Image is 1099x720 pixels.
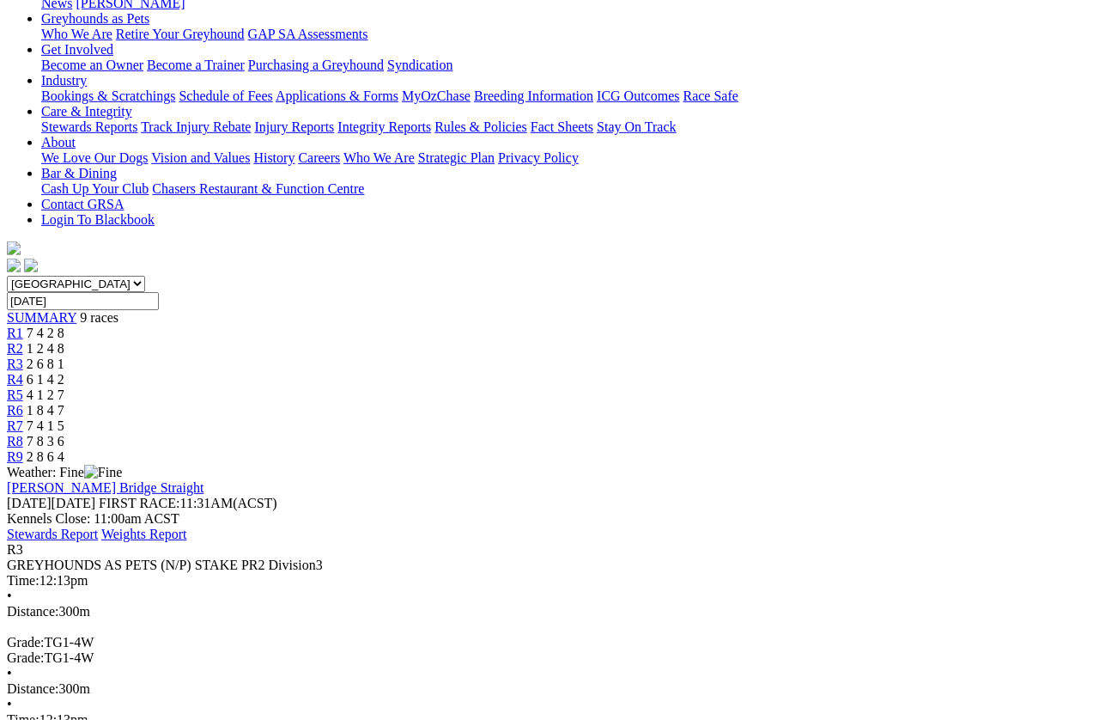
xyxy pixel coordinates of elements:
span: • [7,666,12,680]
a: We Love Our Dogs [41,150,148,165]
a: Applications & Forms [276,88,398,103]
div: Kennels Close: 11:00am ACST [7,511,1092,527]
span: Time: [7,573,39,588]
a: R1 [7,326,23,340]
a: Schedule of Fees [179,88,272,103]
a: Care & Integrity [41,104,132,119]
a: Bookings & Scratchings [41,88,175,103]
div: Care & Integrity [41,119,1092,135]
a: Integrity Reports [337,119,431,134]
span: FIRST RACE: [99,496,179,510]
a: R2 [7,341,23,356]
span: [DATE] [7,496,52,510]
a: Fact Sheets [531,119,593,134]
span: 2 8 6 4 [27,449,64,464]
span: 7 8 3 6 [27,434,64,448]
a: Become an Owner [41,58,143,72]
div: TG1-4W [7,650,1092,666]
a: Privacy Policy [498,150,579,165]
a: Strategic Plan [418,150,495,165]
span: Weather: Fine [7,465,122,479]
a: Vision and Values [151,150,250,165]
span: 1 2 4 8 [27,341,64,356]
a: Become a Trainer [147,58,245,72]
a: MyOzChase [402,88,471,103]
span: 7 4 1 5 [27,418,64,433]
div: Get Involved [41,58,1092,73]
a: Who We Are [343,150,415,165]
a: About [41,135,76,149]
a: Track Injury Rebate [141,119,251,134]
span: 7 4 2 8 [27,326,64,340]
a: R3 [7,357,23,371]
span: • [7,589,12,603]
a: Syndication [387,58,452,72]
a: Purchasing a Greyhound [248,58,384,72]
a: R7 [7,418,23,433]
span: Grade: [7,635,45,650]
a: Greyhounds as Pets [41,11,149,26]
span: Grade: [7,650,45,665]
a: Stewards Reports [41,119,137,134]
a: Who We Are [41,27,112,41]
span: Distance: [7,681,58,696]
a: GAP SA Assessments [248,27,368,41]
input: Select date [7,292,159,310]
span: R3 [7,542,23,557]
div: GREYHOUNDS AS PETS (N/P) STAKE PR2 Division3 [7,558,1092,573]
a: R6 [7,403,23,418]
span: • [7,697,12,711]
a: Bar & Dining [41,166,117,180]
div: 300m [7,604,1092,619]
a: Stay On Track [597,119,676,134]
a: Industry [41,73,87,88]
span: 2 6 8 1 [27,357,64,371]
a: Get Involved [41,42,113,57]
span: [DATE] [7,496,95,510]
a: R5 [7,387,23,402]
span: 4 1 2 7 [27,387,64,402]
a: SUMMARY [7,310,76,325]
img: Fine [84,465,122,480]
a: Chasers Restaurant & Function Centre [152,181,364,196]
div: Greyhounds as Pets [41,27,1092,42]
a: R9 [7,449,23,464]
div: About [41,150,1092,166]
a: R4 [7,372,23,387]
div: Bar & Dining [41,181,1092,197]
a: Contact GRSA [41,197,124,211]
a: History [253,150,294,165]
span: Distance: [7,604,58,619]
a: Retire Your Greyhound [116,27,245,41]
a: Rules & Policies [434,119,527,134]
a: Race Safe [683,88,738,103]
a: Cash Up Your Club [41,181,149,196]
img: facebook.svg [7,259,21,272]
div: 12:13pm [7,573,1092,589]
span: 1 8 4 7 [27,403,64,418]
a: [PERSON_NAME] Bridge Straight [7,480,203,495]
a: Injury Reports [254,119,334,134]
span: 6 1 4 2 [27,372,64,387]
a: Login To Blackbook [41,212,155,227]
img: logo-grsa-white.png [7,241,21,255]
a: R8 [7,434,23,448]
span: 9 races [80,310,118,325]
div: Industry [41,88,1092,104]
span: 11:31AM(ACST) [99,496,277,510]
a: Stewards Report [7,527,98,541]
img: twitter.svg [24,259,38,272]
a: ICG Outcomes [597,88,679,103]
a: Careers [298,150,340,165]
a: Breeding Information [474,88,593,103]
